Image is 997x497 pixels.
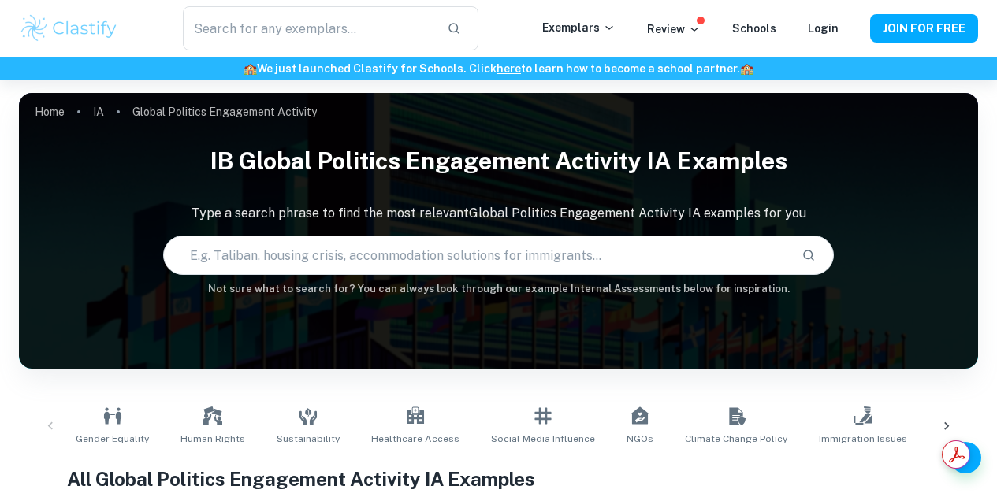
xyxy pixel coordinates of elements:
h6: Not sure what to search for? You can always look through our example Internal Assessments below f... [19,281,978,297]
a: IA [93,101,104,123]
a: Login [808,22,839,35]
a: here [497,62,521,75]
span: Human Rights [180,432,245,446]
span: Sustainability [277,432,340,446]
span: NGOs [627,432,653,446]
span: Social Media Influence [491,432,595,446]
span: Healthcare Access [371,432,459,446]
input: Search for any exemplars... [183,6,435,50]
span: 🏫 [740,62,753,75]
span: Immigration Issues [819,432,907,446]
h1: All Global Politics Engagement Activity IA Examples [67,465,930,493]
h6: We just launched Clastify for Schools. Click to learn how to become a school partner. [3,60,994,77]
span: 🏫 [244,62,257,75]
h1: IB Global Politics Engagement Activity IA examples [19,137,978,185]
p: Type a search phrase to find the most relevant Global Politics Engagement Activity IA examples fo... [19,204,978,223]
input: E.g. Taliban, housing crisis, accommodation solutions for immigrants... [164,233,790,277]
p: Global Politics Engagement Activity [132,103,317,121]
a: Home [35,101,65,123]
span: Climate Change Policy [685,432,787,446]
button: Search [795,242,822,269]
p: Review [647,20,701,38]
span: Gender Equality [76,432,149,446]
button: JOIN FOR FREE [870,14,978,43]
img: Clastify logo [19,13,119,44]
a: Schools [732,22,776,35]
p: Exemplars [542,19,616,36]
